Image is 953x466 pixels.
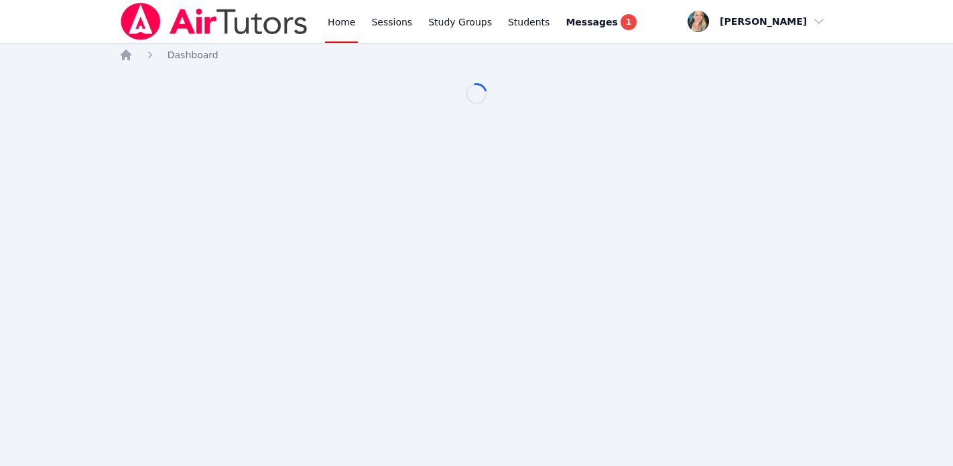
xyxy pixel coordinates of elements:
[621,14,637,30] span: 1
[119,48,834,62] nav: Breadcrumb
[168,48,218,62] a: Dashboard
[168,50,218,60] span: Dashboard
[119,3,309,40] img: Air Tutors
[566,15,617,29] span: Messages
